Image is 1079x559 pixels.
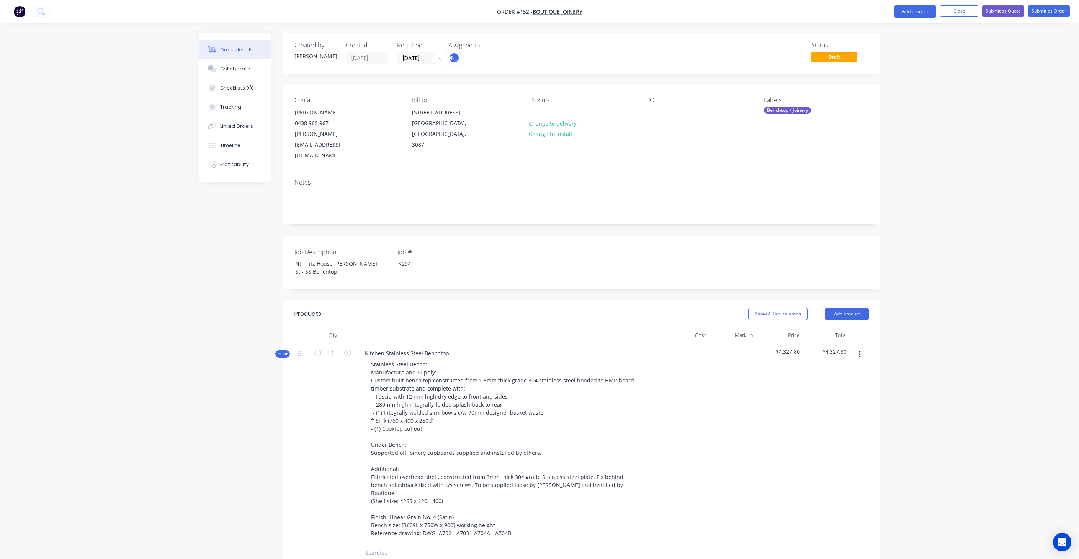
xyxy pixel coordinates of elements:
[806,348,847,356] span: $4,327.80
[199,98,271,117] button: Tracking
[294,42,337,49] div: Created by
[220,65,250,72] div: Collaborate
[220,123,253,130] div: Linked Orders
[295,129,358,161] div: [PERSON_NAME][EMAIL_ADDRESS][DOMAIN_NAME]
[412,96,517,104] div: Bill to
[529,96,634,104] div: Pick up
[748,308,808,320] button: Show / Hide columns
[1053,533,1071,551] div: Open Intercom Messenger
[894,5,936,18] button: Add product
[14,6,25,17] img: Factory
[448,42,525,49] div: Assigned to
[405,107,482,150] div: [STREET_ADDRESS],[GEOGRAPHIC_DATA], [GEOGRAPHIC_DATA], 3087
[940,5,978,17] button: Close
[412,118,476,150] div: [GEOGRAPHIC_DATA], [GEOGRAPHIC_DATA], 3087
[709,328,756,343] div: Markup
[764,107,811,114] div: Benchtop / Joinery
[803,328,850,343] div: Total
[397,42,439,49] div: Required
[397,247,493,257] label: Job #
[295,107,358,118] div: [PERSON_NAME]
[199,155,271,174] button: Profitability
[294,52,337,60] div: [PERSON_NAME]
[825,308,869,320] button: Add product
[288,107,365,161] div: [PERSON_NAME]0438 965 967[PERSON_NAME][EMAIL_ADDRESS][DOMAIN_NAME]
[310,328,356,343] div: Qty
[759,348,800,356] span: $4,327.80
[359,348,455,359] div: Kitchen Stainless Steel Benchtop
[278,351,288,357] span: Kit
[365,359,647,539] div: Stainless Steel Bench: Manufacture and Supply: Custom built bench top constructed from 1.5mm thic...
[294,247,390,257] label: Job Description
[220,104,241,111] div: Tracking
[392,258,488,269] div: K294
[220,46,253,53] div: Order details
[525,118,581,128] button: Change to delivery
[982,5,1024,17] button: Submit as Quote
[448,52,460,64] button: [PERSON_NAME]
[412,107,476,118] div: [STREET_ADDRESS],
[199,78,271,98] button: Checklists 0/0
[199,59,271,78] button: Collaborate
[764,96,869,104] div: Labels
[294,96,399,104] div: Contact
[525,129,576,139] button: Change to install
[220,142,240,149] div: Timeline
[199,136,271,155] button: Timeline
[220,85,254,92] div: Checklists 0/0
[220,161,249,168] div: Profitability
[811,52,857,62] span: Draft
[289,258,385,277] div: Nth Fitz House [PERSON_NAME] St - SS Benchtop
[1028,5,1070,17] button: Submit as Order
[662,328,709,343] div: Cost
[294,179,869,186] div: Notes
[199,40,271,59] button: Order details
[811,42,869,49] div: Status
[199,117,271,136] button: Linked Orders
[295,118,358,129] div: 0438 965 967
[646,96,751,104] div: PO
[346,42,388,49] div: Created
[533,8,582,15] a: Boutique Joinery
[497,8,533,15] span: Order #152 -
[275,350,290,358] button: Kit
[756,328,803,343] div: Price
[294,309,321,319] div: Products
